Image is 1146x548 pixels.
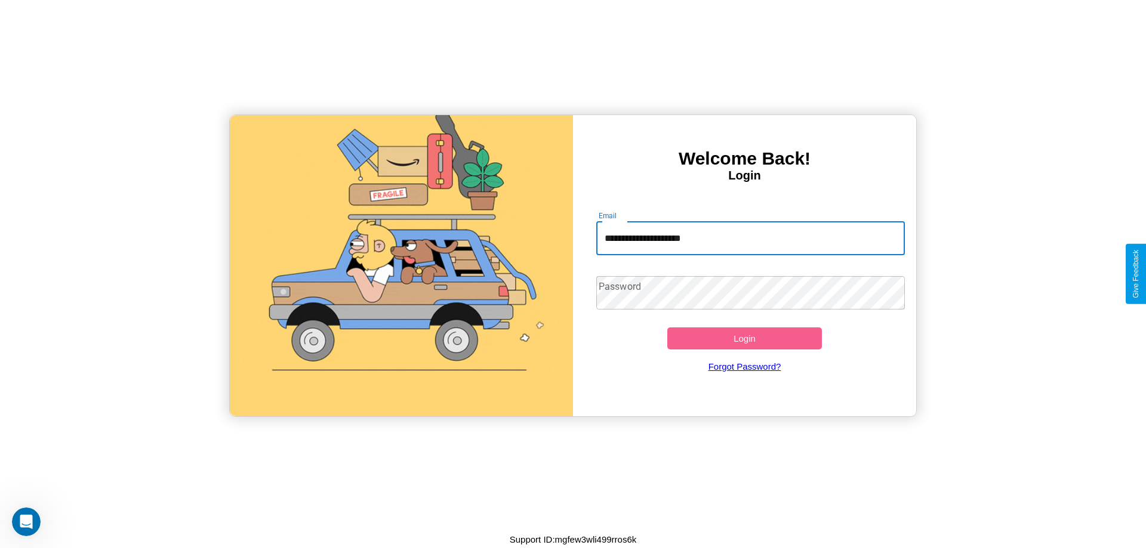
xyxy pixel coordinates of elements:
p: Support ID: mgfew3wli499rros6k [510,531,637,547]
img: gif [230,115,573,416]
h4: Login [573,169,916,182]
button: Login [667,327,822,349]
iframe: Intercom live chat [12,507,41,536]
label: Email [599,210,617,221]
h3: Welcome Back! [573,148,916,169]
div: Give Feedback [1132,250,1140,298]
a: Forgot Password? [590,349,899,383]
